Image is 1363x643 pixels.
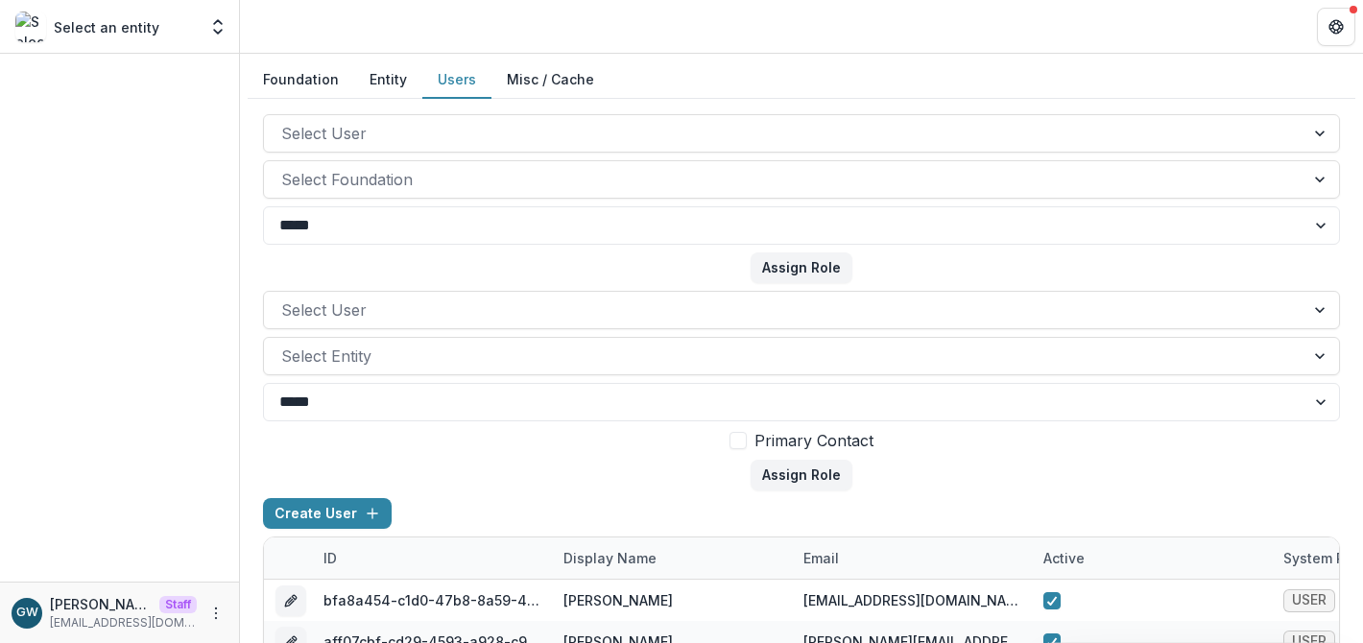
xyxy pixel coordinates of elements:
div: bfa8a454-c1d0-47b8-8a59-40be0da8b857 [323,590,540,610]
button: edit [275,585,306,616]
span: Primary Contact [754,429,873,452]
div: Display Name [552,537,792,579]
div: ID [312,537,552,579]
img: Select an entity [15,12,46,42]
div: Grace Willig [16,607,38,619]
div: Active [1032,537,1272,579]
p: Select an entity [54,17,159,37]
button: Misc / Cache [491,61,610,99]
button: Create User [263,498,392,529]
p: [EMAIL_ADDRESS][DOMAIN_NAME] [50,614,197,631]
div: [PERSON_NAME] [563,590,673,610]
button: Users [422,61,491,99]
div: email [792,537,1032,579]
button: Open entity switcher [204,8,231,46]
button: More [204,602,227,625]
div: Display Name [552,548,668,568]
button: Assign Role [751,252,852,283]
button: Foundation [248,61,354,99]
div: [EMAIL_ADDRESS][DOMAIN_NAME] [803,590,1020,610]
div: email [792,548,850,568]
button: Assign Role [751,460,852,490]
button: Get Help [1317,8,1355,46]
p: Staff [159,596,197,613]
div: Active [1032,548,1096,568]
p: [PERSON_NAME] [50,594,152,614]
span: USER [1292,592,1327,608]
div: ID [312,548,348,568]
button: Entity [354,61,422,99]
